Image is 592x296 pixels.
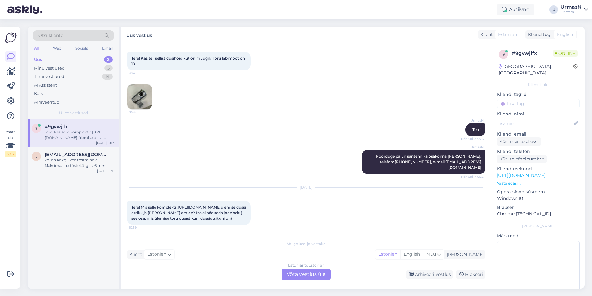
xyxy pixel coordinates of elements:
[131,205,247,221] span: Tere! Mis selle komplekti : ülemise dussi otsiku ja [PERSON_NAME] cm on? Ma ei näe seda jooniselt...
[5,151,16,157] div: 2 / 3
[35,126,37,131] span: 9
[553,50,578,57] span: Online
[497,111,580,117] p: Kliendi nimi
[560,5,581,10] div: UrmasN
[512,50,553,57] div: # 9gvwjifx
[34,65,65,71] div: Minu vestlused
[126,30,152,39] label: Uus vestlus
[282,269,331,280] div: Võta vestlus üle
[375,250,400,259] div: Estonian
[549,5,558,14] div: U
[127,251,142,258] div: Klient
[497,131,580,137] p: Kliendi email
[45,129,115,141] div: Tere! Mis selle komplekti : [URL][DOMAIN_NAME] ülemise dussi otsiku ja toru vahe cm on? Ma ei näe...
[129,71,152,75] span: 9:24
[560,5,588,15] a: UrmasNDecora
[34,56,42,63] div: Uus
[45,157,115,168] div: või on kokgu vee tõstmine.?Maksimaalne tõstekõrgus: 6 m + Maksimaalne uputussügavus: 7 m. ette tä...
[59,110,88,116] span: Uued vestlused
[426,251,436,257] span: Muu
[147,251,166,258] span: Estonian
[34,91,43,97] div: Kõik
[45,124,68,129] span: #9gvwjifx
[129,110,152,114] span: 9:24
[104,65,113,71] div: 5
[557,31,573,38] span: English
[400,250,423,259] div: English
[102,74,113,80] div: 14
[497,120,572,127] input: Lisa nimi
[5,32,17,43] img: Askly Logo
[127,84,152,109] img: Attachment
[444,251,484,258] div: [PERSON_NAME]
[497,155,547,163] div: Küsi telefoninumbrit
[472,127,481,132] span: Tere!
[52,44,63,52] div: Web
[129,225,152,230] span: 10:59
[34,82,57,88] div: AI Assistent
[499,63,573,76] div: [GEOGRAPHIC_DATA], [GEOGRAPHIC_DATA]
[560,10,581,15] div: Decora
[127,185,485,190] div: [DATE]
[497,195,580,202] p: Windows 10
[497,99,580,108] input: Lisa tag
[38,32,63,39] span: Otsi kliente
[460,174,484,179] span: Nähtud ✓ 9:26
[497,166,580,172] p: Klienditeekond
[497,189,580,195] p: Operatsioonisüsteem
[460,118,484,123] span: UrmasN
[96,141,115,145] div: [DATE] 10:59
[35,154,37,159] span: l
[497,181,580,186] p: Vaata edasi ...
[101,44,114,52] div: Email
[497,148,580,155] p: Kliendi telefon
[497,211,580,217] p: Chrome [TECHNICAL_ID]
[497,173,546,178] a: [URL][DOMAIN_NAME]
[34,99,59,105] div: Arhiveeritud
[456,270,485,279] div: Blokeeri
[497,82,580,87] div: Kliendi info
[497,204,580,211] p: Brauser
[446,159,481,170] a: [EMAIL_ADDRESS][DOMAIN_NAME]
[288,262,325,268] div: Estonian to Estonian
[97,168,115,173] div: [DATE] 19:12
[497,233,580,239] p: Märkmed
[503,52,505,56] span: 9
[74,44,89,52] div: Socials
[497,91,580,98] p: Kliendi tag'id
[498,31,517,38] span: Estonian
[5,129,16,157] div: Vaata siia
[104,56,113,63] div: 2
[525,31,552,38] div: Klienditugi
[497,137,541,146] div: Küsi meiliaadressi
[406,270,453,279] div: Arhiveeri vestlus
[178,205,221,209] a: [URL][DOMAIN_NAME]
[127,241,485,247] div: Valige keel ja vastake
[34,74,64,80] div: Tiimi vestlused
[45,152,109,157] span: larry8916@gmail.com
[460,137,484,141] span: Nähtud ✓ 9:26
[460,145,484,150] span: UrmasN
[376,154,482,170] span: Pöörduge palun santehnika osakonna [PERSON_NAME], telefon: [PHONE_NUMBER], e-mail:
[497,223,580,229] div: [PERSON_NAME]
[131,56,246,66] span: Tere! Kas teil sellist dušihoidikut on müügil? Toru läbimõõt on 18
[33,44,40,52] div: All
[478,31,493,38] div: Klient
[497,4,534,15] div: Aktiivne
